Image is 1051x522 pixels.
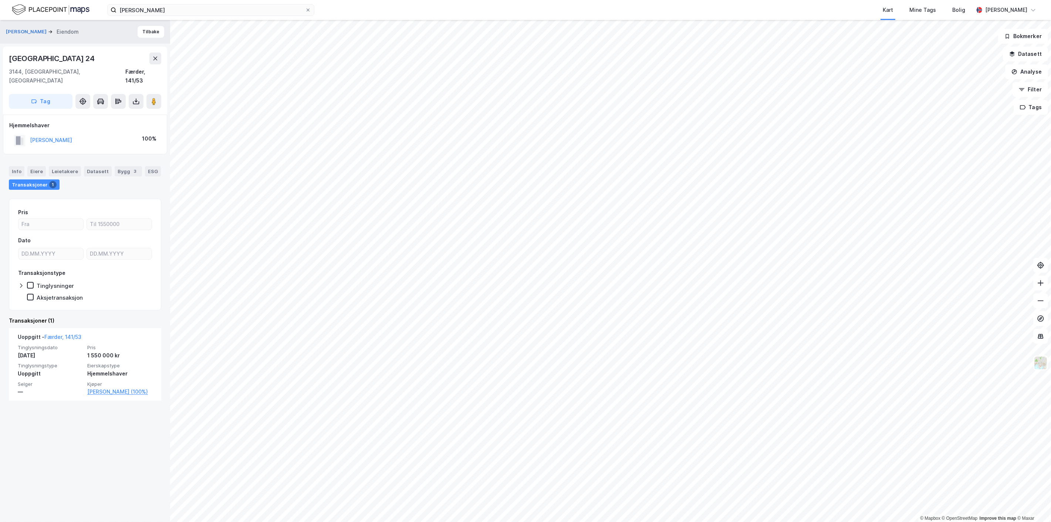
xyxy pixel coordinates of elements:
[116,4,305,16] input: Søk på adresse, matrikkel, gårdeiere, leietakere eller personer
[942,516,978,521] a: OpenStreetMap
[87,351,152,360] div: 1 550 000 kr
[49,166,81,176] div: Leietakere
[87,387,152,396] a: [PERSON_NAME] (100%)
[18,381,83,387] span: Selger
[18,333,81,344] div: Uoppgitt -
[9,121,161,130] div: Hjemmelshaver
[18,219,83,230] input: Fra
[145,166,161,176] div: ESG
[9,166,24,176] div: Info
[18,344,83,351] span: Tinglysningsdato
[18,236,31,245] div: Dato
[18,363,83,369] span: Tinglysningstype
[87,369,152,378] div: Hjemmelshaver
[87,219,152,230] input: Til 1550000
[9,94,72,109] button: Tag
[980,516,1016,521] a: Improve this map
[1003,47,1048,61] button: Datasett
[9,316,161,325] div: Transaksjoner (1)
[115,166,142,176] div: Bygg
[87,381,152,387] span: Kjøper
[998,29,1048,44] button: Bokmerker
[1013,82,1048,97] button: Filter
[125,67,161,85] div: Færder, 141/53
[952,6,965,14] div: Bolig
[1005,64,1048,79] button: Analyse
[132,168,139,175] div: 3
[12,3,89,16] img: logo.f888ab2527a4732fd821a326f86c7f29.svg
[18,248,83,259] input: DD.MM.YYYY
[9,179,60,190] div: Transaksjoner
[985,6,1027,14] div: [PERSON_NAME]
[37,282,74,289] div: Tinglysninger
[9,67,125,85] div: 3144, [GEOGRAPHIC_DATA], [GEOGRAPHIC_DATA]
[87,248,152,259] input: DD.MM.YYYY
[909,6,936,14] div: Mine Tags
[9,53,96,64] div: [GEOGRAPHIC_DATA] 24
[142,134,156,143] div: 100%
[57,27,79,36] div: Eiendom
[87,363,152,369] span: Eierskapstype
[84,166,112,176] div: Datasett
[18,387,83,396] div: —
[18,351,83,360] div: [DATE]
[883,6,893,14] div: Kart
[18,208,28,217] div: Pris
[138,26,164,38] button: Tilbake
[87,344,152,351] span: Pris
[49,181,57,188] div: 1
[18,369,83,378] div: Uoppgitt
[44,334,81,340] a: Færder, 141/53
[6,28,48,36] button: [PERSON_NAME]
[18,269,65,277] div: Transaksjonstype
[920,516,940,521] a: Mapbox
[1014,100,1048,115] button: Tags
[1014,486,1051,522] iframe: Chat Widget
[1034,356,1048,370] img: Z
[37,294,83,301] div: Aksjetransaksjon
[27,166,46,176] div: Eiere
